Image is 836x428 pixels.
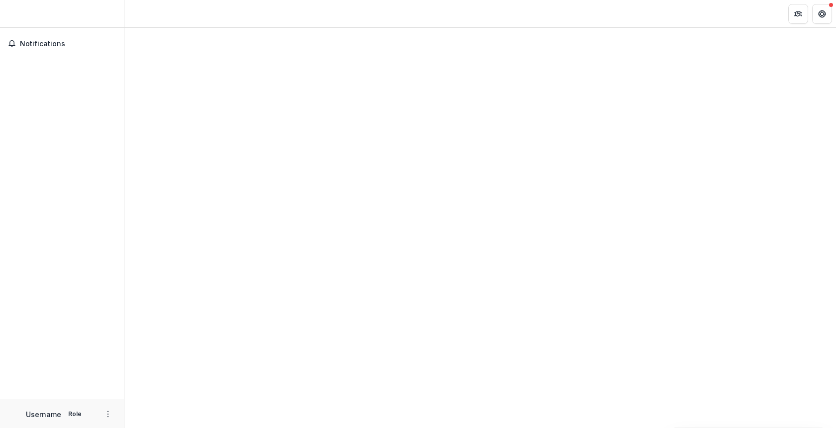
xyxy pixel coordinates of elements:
span: Notifications [20,40,116,48]
p: Username [26,409,61,420]
button: Partners [788,4,808,24]
button: Notifications [4,36,120,52]
button: Get Help [812,4,832,24]
button: More [102,408,114,420]
p: Role [65,410,85,419]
